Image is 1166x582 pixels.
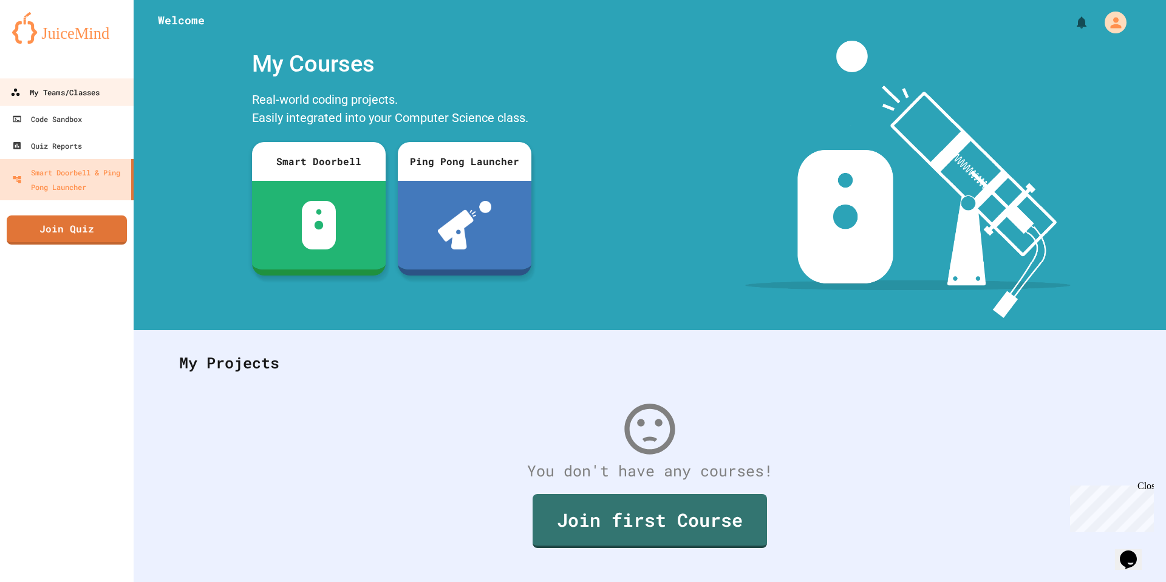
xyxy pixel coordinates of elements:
[252,142,386,181] div: Smart Doorbell
[167,459,1133,482] div: You don't have any courses!
[7,215,127,245] a: Join Quiz
[745,41,1071,318] img: banner-image-my-projects.png
[1115,533,1154,570] iframe: chat widget
[167,339,1133,387] div: My Projects
[533,494,767,548] a: Join first Course
[398,142,531,181] div: Ping Pong Launcher
[1065,481,1154,532] iframe: chat widget
[12,138,82,153] div: Quiz Reports
[10,85,100,100] div: My Teams/Classes
[246,41,537,87] div: My Courses
[5,5,84,77] div: Chat with us now!Close
[1052,12,1092,33] div: My Notifications
[246,87,537,133] div: Real-world coding projects. Easily integrated into your Computer Science class.
[302,201,336,249] img: sdb-white.svg
[1092,8,1130,36] div: My Account
[12,112,82,126] div: Code Sandbox
[12,12,121,44] img: logo-orange.svg
[438,201,492,249] img: ppl-with-ball.png
[12,165,126,194] div: Smart Doorbell & Ping Pong Launcher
